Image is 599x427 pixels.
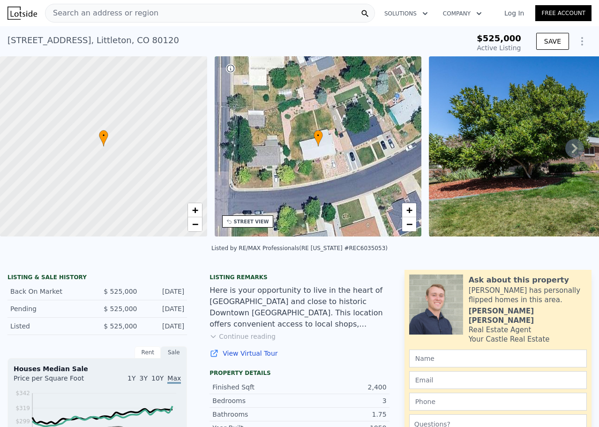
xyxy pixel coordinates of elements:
div: [STREET_ADDRESS] , Littleton , CO 80120 [7,34,179,47]
div: Finished Sqft [212,382,299,392]
tspan: $319 [15,405,30,412]
span: − [192,218,198,230]
div: 1.75 [299,410,387,419]
span: + [406,204,412,216]
button: SAVE [536,33,569,50]
span: $525,000 [477,33,521,43]
span: $ 525,000 [104,288,137,295]
span: Max [167,374,181,384]
div: Pending [10,304,90,313]
div: Listed by RE/MAX Professionals (RE [US_STATE] #REC6035053) [211,245,388,252]
a: Zoom in [402,203,416,217]
span: 3Y [140,374,148,382]
div: Rent [135,346,161,358]
span: • [314,131,323,140]
tspan: $342 [15,390,30,396]
button: Show Options [573,32,592,51]
span: Active Listing [477,44,521,52]
span: − [406,218,412,230]
button: Continue reading [210,332,276,341]
div: Listing remarks [210,274,389,281]
span: 1Y [127,374,135,382]
input: Email [409,371,587,389]
div: LISTING & SALE HISTORY [7,274,187,283]
div: 3 [299,396,387,405]
span: • [99,131,108,140]
button: Company [435,5,489,22]
div: Your Castle Real Estate [469,335,550,344]
a: Zoom in [188,203,202,217]
tspan: $299 [15,418,30,425]
span: Search an address or region [45,8,158,19]
div: Property details [210,369,389,377]
span: 10Y [151,374,164,382]
span: + [192,204,198,216]
div: Back On Market [10,287,90,296]
div: Houses Median Sale [14,364,181,374]
div: Real Estate Agent [469,325,532,335]
div: • [99,130,108,146]
div: [DATE] [144,287,184,296]
input: Name [409,350,587,367]
div: • [314,130,323,146]
div: Price per Square Foot [14,374,97,389]
div: 2,400 [299,382,387,392]
div: Ask about this property [469,274,569,286]
div: Sale [161,346,187,358]
a: Free Account [535,5,592,21]
div: STREET VIEW [234,218,269,225]
a: Log In [493,8,535,18]
span: $ 525,000 [104,322,137,330]
button: Solutions [377,5,435,22]
div: [DATE] [144,321,184,331]
div: Here is your opportunity to live in the heart of [GEOGRAPHIC_DATA] and close to historic Downtown... [210,285,389,330]
div: Listed [10,321,90,331]
span: $ 525,000 [104,305,137,313]
a: Zoom out [402,217,416,231]
div: Bathrooms [212,410,299,419]
a: Zoom out [188,217,202,231]
div: [PERSON_NAME] [PERSON_NAME] [469,306,587,325]
img: Lotside [7,7,37,20]
div: Bedrooms [212,396,299,405]
div: [DATE] [144,304,184,313]
div: [PERSON_NAME] has personally flipped homes in this area. [469,286,587,305]
a: View Virtual Tour [210,349,389,358]
input: Phone [409,393,587,411]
